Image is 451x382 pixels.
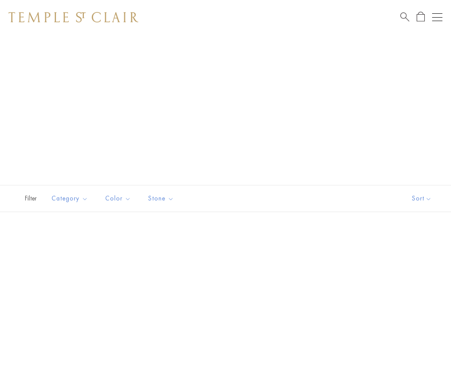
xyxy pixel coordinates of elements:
[9,12,138,22] img: Temple St. Clair
[144,193,180,204] span: Stone
[47,193,94,204] span: Category
[432,12,442,22] button: Open navigation
[393,185,451,212] button: Show sort by
[400,12,409,22] a: Search
[142,189,180,208] button: Stone
[45,189,94,208] button: Category
[417,12,425,22] a: Open Shopping Bag
[99,189,137,208] button: Color
[101,193,137,204] span: Color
